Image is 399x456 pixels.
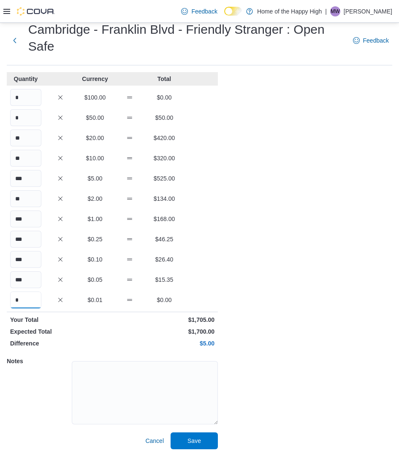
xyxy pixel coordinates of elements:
[10,109,41,126] input: Quantity
[10,339,111,348] p: Difference
[79,113,111,122] p: $50.00
[10,327,111,336] p: Expected Total
[191,7,217,16] span: Feedback
[149,75,180,83] p: Total
[79,154,111,162] p: $10.00
[10,75,41,83] p: Quantity
[330,6,340,16] div: Michael Welch
[363,36,389,45] span: Feedback
[344,6,392,16] p: [PERSON_NAME]
[17,7,55,16] img: Cova
[10,89,41,106] input: Quantity
[350,32,392,49] a: Feedback
[10,316,111,324] p: Your Total
[79,134,111,142] p: $20.00
[149,235,180,243] p: $46.25
[79,215,111,223] p: $1.00
[224,7,242,16] input: Dark Mode
[10,251,41,268] input: Quantity
[79,235,111,243] p: $0.25
[7,32,23,49] button: Next
[149,296,180,304] p: $0.00
[142,432,167,449] button: Cancel
[28,21,345,55] h1: Cambridge - Franklin Blvd - Friendly Stranger : Open Safe
[325,6,327,16] p: |
[149,154,180,162] p: $320.00
[114,339,214,348] p: $5.00
[149,113,180,122] p: $50.00
[149,275,180,284] p: $15.35
[331,6,339,16] span: MW
[79,296,111,304] p: $0.01
[171,432,218,449] button: Save
[187,437,201,445] span: Save
[114,316,214,324] p: $1,705.00
[10,210,41,227] input: Quantity
[10,291,41,308] input: Quantity
[79,93,111,102] p: $100.00
[79,194,111,203] p: $2.00
[79,275,111,284] p: $0.05
[7,353,70,370] h5: Notes
[257,6,322,16] p: Home of the Happy High
[145,437,164,445] span: Cancel
[10,190,41,207] input: Quantity
[79,174,111,183] p: $5.00
[10,150,41,167] input: Quantity
[10,271,41,288] input: Quantity
[114,327,214,336] p: $1,700.00
[178,3,220,20] a: Feedback
[149,134,180,142] p: $420.00
[149,194,180,203] p: $134.00
[149,93,180,102] p: $0.00
[149,174,180,183] p: $525.00
[149,255,180,264] p: $26.40
[149,215,180,223] p: $168.00
[79,255,111,264] p: $0.10
[10,130,41,146] input: Quantity
[79,75,111,83] p: Currency
[10,231,41,248] input: Quantity
[10,170,41,187] input: Quantity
